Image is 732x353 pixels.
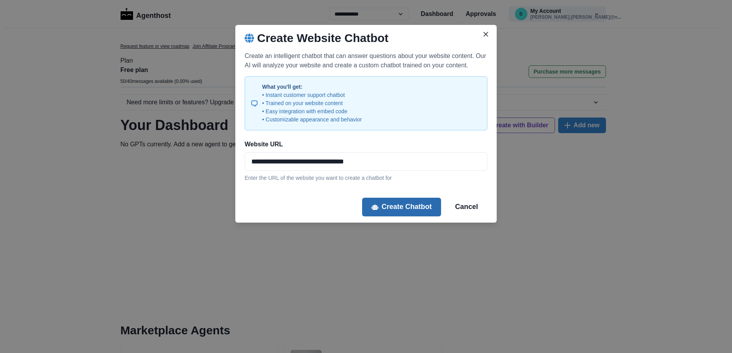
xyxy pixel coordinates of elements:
[262,91,362,124] p: • Instant customer support chatbot • Trained on your website content • Easy integration with embe...
[480,28,492,40] button: Close
[262,83,362,91] p: What you'll get:
[245,174,487,182] p: Enter the URL of the website you want to create a chatbot for
[362,198,441,216] button: Create Chatbot
[245,51,487,70] p: Create an intelligent chatbot that can answer questions about your website content. Our AI will a...
[446,198,487,216] button: Cancel
[257,31,389,45] h2: Create Website Chatbot
[245,140,483,149] label: Website URL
